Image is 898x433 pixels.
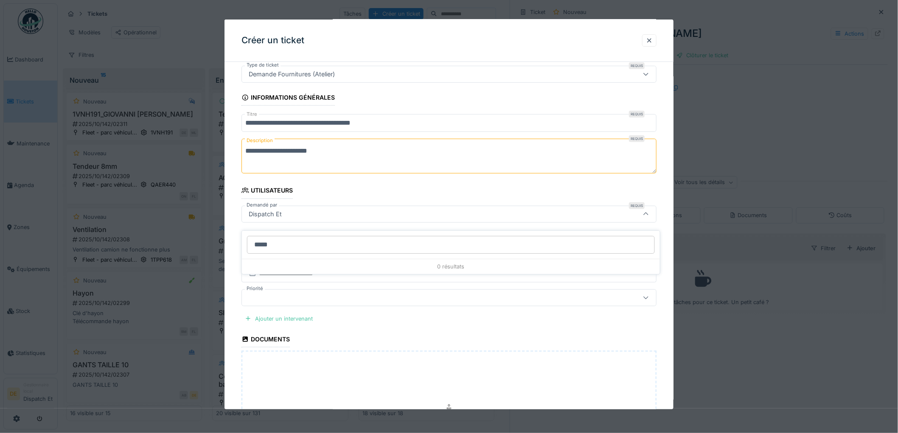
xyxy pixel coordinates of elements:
div: Utilisateurs [241,184,293,198]
div: Documents [241,333,290,347]
label: Priorité [245,285,265,292]
div: Informations générales [241,91,335,106]
div: Requis [629,202,645,209]
div: Dispatch Et [245,209,285,218]
div: 0 résultats [242,259,660,274]
div: Requis [629,62,645,69]
div: Requis [629,111,645,117]
div: Ajouter un intervenant [241,313,316,324]
label: Titre [245,111,259,118]
label: Description [245,135,275,146]
label: Demandé par [245,201,279,208]
div: Requis [629,135,645,142]
div: Demande Fournitures (Atelier) [245,70,338,79]
h3: Créer un ticket [241,35,304,46]
label: Type de ticket [245,61,281,69]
